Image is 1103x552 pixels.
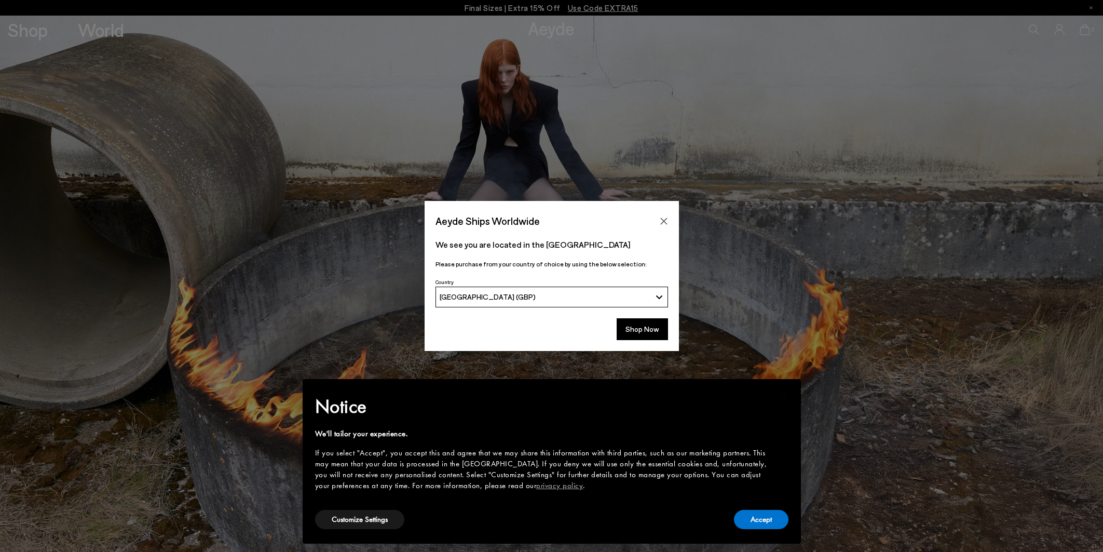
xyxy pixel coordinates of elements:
p: Please purchase from your country of choice by using the below selection: [435,259,668,269]
span: × [781,386,787,402]
button: Accept [734,510,788,529]
div: We'll tailor your experience. [315,428,772,439]
span: [GEOGRAPHIC_DATA] (GBP) [440,292,536,301]
button: Close [656,213,672,229]
button: Close this notice [772,382,797,407]
button: Customize Settings [315,510,404,529]
span: Aeyde Ships Worldwide [435,212,540,230]
a: privacy policy [536,480,583,491]
button: Shop Now [617,318,668,340]
div: If you select "Accept", you accept this and agree that we may share this information with third p... [315,448,772,491]
p: We see you are located in the [GEOGRAPHIC_DATA] [435,238,668,251]
span: Country [435,279,454,285]
h2: Notice [315,393,772,420]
